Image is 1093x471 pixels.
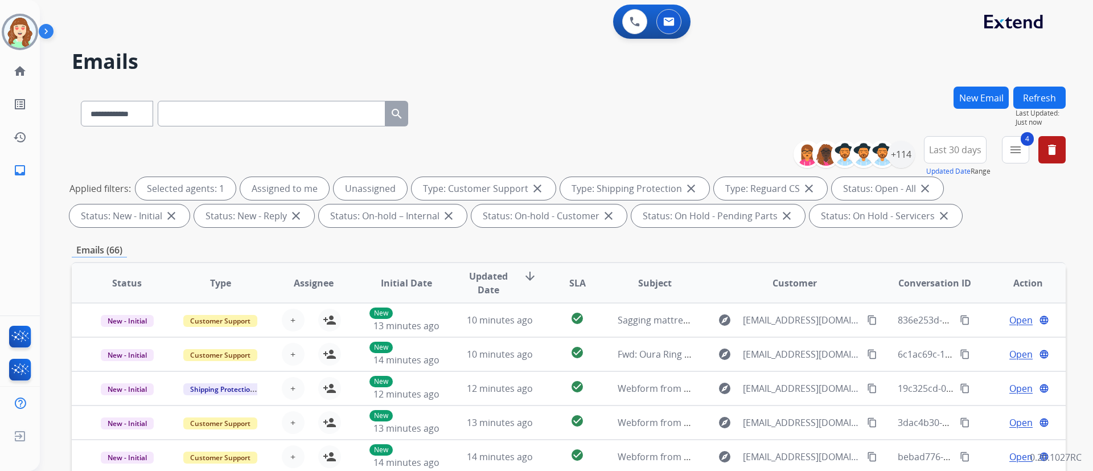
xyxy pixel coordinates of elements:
mat-icon: close [937,209,951,223]
p: Applied filters: [69,182,131,195]
span: Open [1009,382,1033,395]
mat-icon: content_copy [867,315,877,325]
span: Subject [638,276,672,290]
span: Open [1009,450,1033,464]
p: New [369,342,393,353]
button: + [282,377,305,400]
span: Assignee [294,276,334,290]
span: 6c1ac69c-1bae-4023-9414-beea5846ec40 [898,348,1072,361]
span: 13 minutes ago [373,422,439,435]
h2: Emails [72,50,1066,73]
div: +114 [887,141,915,168]
mat-icon: arrow_downward [523,269,537,283]
mat-icon: content_copy [960,315,970,325]
button: + [282,411,305,434]
div: Unassigned [334,177,407,200]
span: Just now [1016,118,1066,127]
p: New [369,410,393,421]
th: Action [972,263,1066,303]
div: Type: Customer Support [412,177,556,200]
mat-icon: close [684,182,698,195]
mat-icon: history [13,130,27,144]
button: Updated Date [926,167,971,176]
span: Status [112,276,142,290]
span: New - Initial [101,417,154,429]
span: 12 minutes ago [467,382,533,395]
mat-icon: list_alt [13,97,27,111]
mat-icon: explore [718,347,732,361]
mat-icon: content_copy [960,383,970,394]
span: [EMAIL_ADDRESS][DOMAIN_NAME] [743,313,860,327]
span: New - Initial [101,452,154,464]
span: New - Initial [101,315,154,327]
mat-icon: check_circle [570,312,584,325]
div: Type: Shipping Protection [560,177,709,200]
button: Last 30 days [924,136,987,163]
div: Status: On-hold – Internal [319,204,467,227]
mat-icon: delete [1045,143,1059,157]
p: New [369,376,393,387]
span: Conversation ID [898,276,971,290]
span: New - Initial [101,349,154,361]
mat-icon: check_circle [570,414,584,428]
mat-icon: check_circle [570,380,584,394]
p: 0.20.1027RC [1030,450,1082,464]
span: Webform from [EMAIL_ADDRESS][DOMAIN_NAME] on [DATE] [618,382,876,395]
span: + [290,313,295,327]
span: Webform from [EMAIL_ADDRESS][DOMAIN_NAME] on [DATE] [618,450,876,463]
div: Status: On Hold - Servicers [810,204,962,227]
span: Shipping Protection [183,383,261,395]
mat-icon: close [289,209,303,223]
div: Status: New - Reply [194,204,314,227]
span: Open [1009,347,1033,361]
mat-icon: explore [718,450,732,464]
span: New - Initial [101,383,154,395]
mat-icon: content_copy [960,349,970,359]
mat-icon: close [165,209,178,223]
span: + [290,347,295,361]
div: Status: On-hold - Customer [471,204,627,227]
mat-icon: close [602,209,615,223]
p: New [369,308,393,319]
button: + [282,309,305,331]
mat-icon: content_copy [960,417,970,428]
div: Status: Open - All [832,177,943,200]
span: Initial Date [381,276,432,290]
span: [EMAIL_ADDRESS][DOMAIN_NAME] [743,347,860,361]
span: Customer [773,276,817,290]
span: 14 minutes ago [373,456,439,469]
mat-icon: menu [1009,143,1022,157]
span: SLA [569,276,586,290]
div: Status: New - Initial [69,204,190,227]
span: 14 minutes ago [467,450,533,463]
span: Last 30 days [929,148,981,152]
span: Customer Support [183,417,257,429]
mat-icon: content_copy [867,349,877,359]
mat-icon: close [802,182,816,195]
mat-icon: explore [718,416,732,429]
span: Updated Date [463,269,515,297]
span: [EMAIL_ADDRESS][DOMAIN_NAME] [743,382,860,395]
mat-icon: language [1039,349,1049,359]
span: Last Updated: [1016,109,1066,118]
mat-icon: language [1039,383,1049,394]
mat-icon: explore [718,382,732,395]
span: 14 minutes ago [373,354,439,366]
mat-icon: person_add [323,450,336,464]
span: 13 minutes ago [373,320,439,332]
p: New [369,444,393,456]
p: Emails (66) [72,243,127,257]
mat-icon: search [390,107,404,121]
span: 3dac4b30-4282-4bf2-84a7-29fde6de2ab2 [898,416,1071,429]
mat-icon: close [442,209,455,223]
mat-icon: content_copy [960,452,970,462]
img: avatar [4,16,36,48]
button: + [282,343,305,366]
mat-icon: explore [718,313,732,327]
mat-icon: close [531,182,544,195]
span: 12 minutes ago [373,388,439,400]
span: Customer Support [183,452,257,464]
span: Fwd: Oura Ring With Extend [618,348,736,361]
span: 13 minutes ago [467,416,533,429]
span: Customer Support [183,315,257,327]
